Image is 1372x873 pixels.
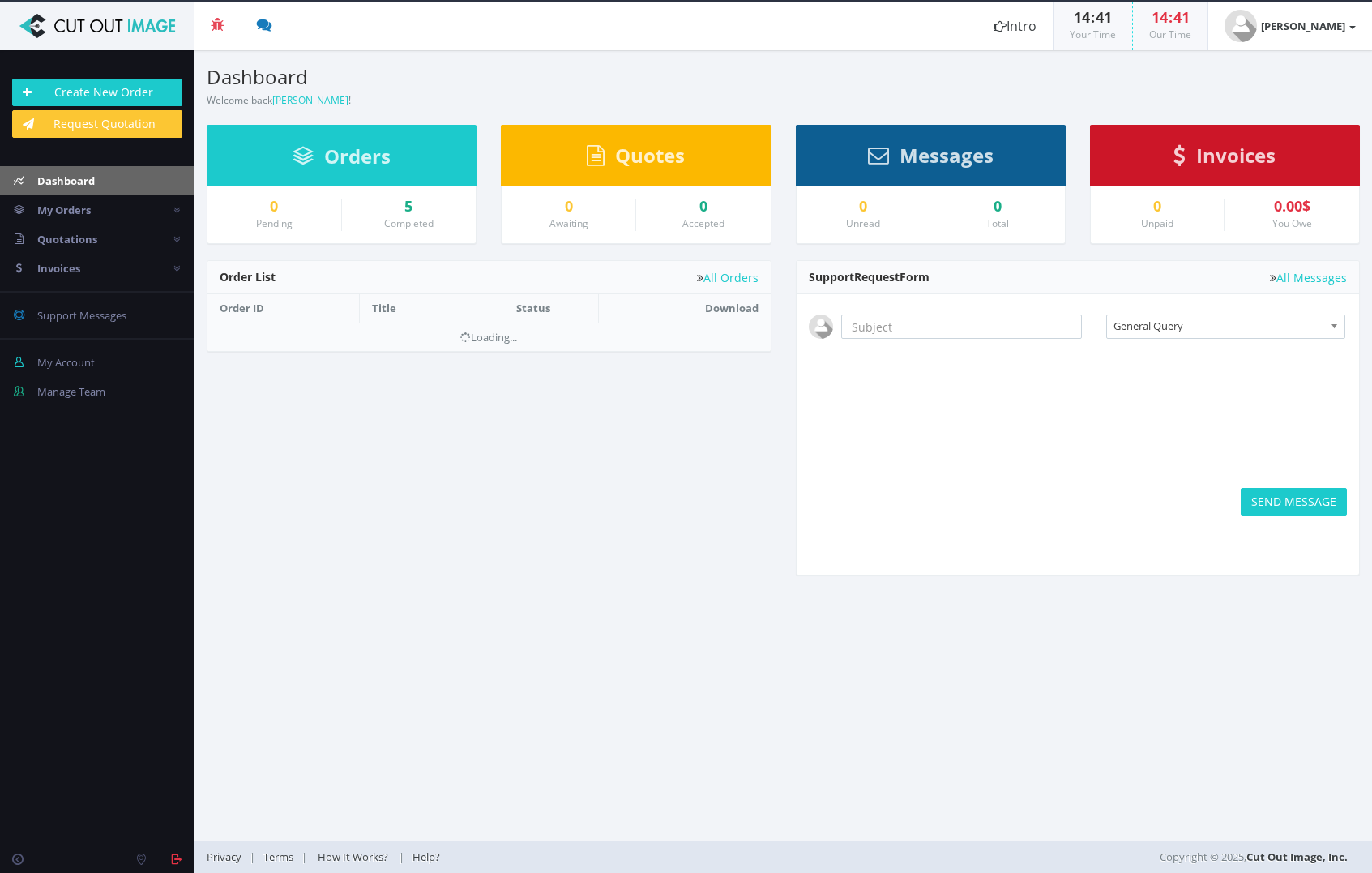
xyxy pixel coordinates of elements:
a: [PERSON_NAME] [272,93,348,107]
span: Quotes [615,142,685,169]
img: user_default.jpg [809,315,833,339]
a: Create New Order [12,79,182,106]
a: Messages [868,152,994,166]
span: My Account [37,355,95,370]
a: Cut Out Image, Inc. [1246,849,1348,864]
a: 0 [648,199,759,215]
small: Awaiting [549,216,588,230]
div: 0.00$ [1237,199,1347,215]
img: user_default.jpg [1225,10,1257,42]
small: Your Time [1070,28,1116,41]
div: 0 [942,199,1053,215]
img: Cut Out Image [12,14,182,38]
small: Welcome back ! [207,93,351,107]
a: Quotes [587,152,685,166]
span: Dashboard [37,173,95,188]
span: Manage Team [37,384,105,399]
button: SEND MESSAGE [1241,488,1347,516]
a: All Orders [697,272,759,284]
a: Terms [255,849,301,864]
a: Intro [977,2,1053,50]
span: Request [854,269,900,285]
span: 41 [1096,7,1112,27]
h3: Dashboard [207,66,771,88]
small: Completed [384,216,434,230]
th: Order ID [207,294,360,323]
a: All Messages [1270,272,1347,284]
span: How It Works? [318,849,388,864]
th: Download [598,294,770,323]
span: Copyright © 2025, [1160,849,1348,865]
a: How It Works? [307,849,399,864]
small: Total [986,216,1009,230]
a: Request Quotation [12,110,182,138]
span: : [1090,7,1096,27]
span: : [1168,7,1173,27]
a: [PERSON_NAME] [1208,2,1372,50]
div: | | | [207,841,976,873]
small: Pending [256,216,293,230]
span: 14 [1152,7,1168,27]
a: 0 [809,199,918,215]
span: Orders [324,143,391,169]
a: 0 [220,199,329,215]
span: 14 [1074,7,1090,27]
span: Invoices [1196,142,1276,169]
span: My Orders [37,203,91,217]
td: Loading... [207,323,771,351]
small: You Owe [1272,216,1312,230]
span: General Query [1113,315,1323,336]
a: 0 [514,199,623,215]
a: 0 [1103,199,1212,215]
a: Privacy [207,849,250,864]
span: Messages [900,142,994,169]
a: 5 [354,199,464,215]
input: Subject [841,315,1082,339]
th: Status [468,294,598,323]
a: Invoices [1173,152,1276,166]
span: Quotations [37,232,97,246]
small: Unpaid [1141,216,1173,230]
small: Our Time [1149,28,1191,41]
span: 41 [1173,7,1190,27]
a: Orders [293,152,391,167]
small: Unread [846,216,880,230]
th: Title [360,294,468,323]
span: Order List [220,269,276,285]
a: Help? [404,849,448,864]
span: Invoices [37,261,80,276]
strong: [PERSON_NAME] [1261,19,1345,33]
span: Support Form [809,269,930,285]
small: Accepted [682,216,724,230]
span: Support Messages [37,308,126,323]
